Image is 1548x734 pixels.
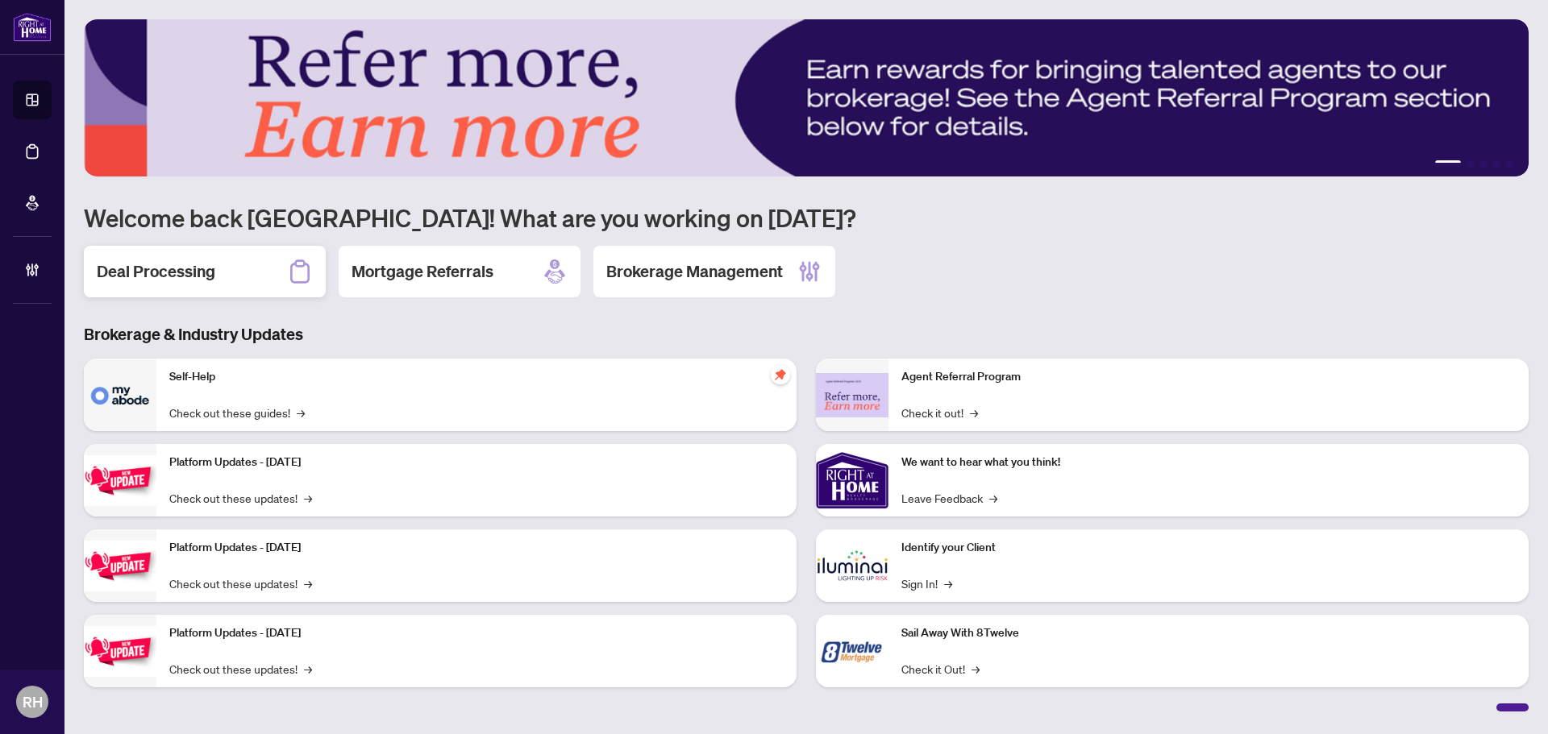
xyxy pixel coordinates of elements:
[84,455,156,506] img: Platform Updates - July 21, 2025
[169,368,784,386] p: Self-Help
[1467,160,1474,167] button: 2
[84,541,156,591] img: Platform Updates - July 8, 2025
[901,539,1516,557] p: Identify your Client
[169,574,312,592] a: Check out these updates!→
[304,660,312,678] span: →
[169,404,305,421] a: Check out these guides!→
[989,489,997,507] span: →
[901,454,1516,471] p: We want to hear what you think!
[304,489,312,507] span: →
[13,12,52,42] img: logo
[771,365,790,384] span: pushpin
[1435,160,1461,167] button: 1
[972,660,980,678] span: →
[816,373,888,417] img: Agent Referral Program
[169,489,312,507] a: Check out these updates!→
[970,404,978,421] span: →
[901,574,952,592] a: Sign In!→
[816,529,888,602] img: Identify your Client
[169,539,784,557] p: Platform Updates - [DATE]
[84,359,156,431] img: Self-Help
[297,404,305,421] span: →
[169,624,784,642] p: Platform Updates - [DATE]
[944,574,952,592] span: →
[84,323,1529,346] h3: Brokerage & Industry Updates
[84,19,1529,176] img: Slide 0
[816,615,888,687] img: Sail Away With 8Twelve
[169,660,312,678] a: Check out these updates!→
[352,260,493,283] h2: Mortgage Referrals
[84,202,1529,233] h1: Welcome back [GEOGRAPHIC_DATA]! What are you working on [DATE]?
[901,404,978,421] a: Check it out!→
[901,368,1516,386] p: Agent Referral Program
[1493,160,1500,167] button: 4
[901,624,1516,642] p: Sail Away With 8Twelve
[901,660,980,678] a: Check it Out!→
[1480,160,1487,167] button: 3
[1506,160,1513,167] button: 5
[816,444,888,516] img: We want to hear what you think!
[304,574,312,592] span: →
[606,260,783,283] h2: Brokerage Management
[84,626,156,677] img: Platform Updates - June 23, 2025
[169,454,784,471] p: Platform Updates - [DATE]
[23,690,43,713] span: RH
[901,489,997,507] a: Leave Feedback→
[97,260,215,283] h2: Deal Processing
